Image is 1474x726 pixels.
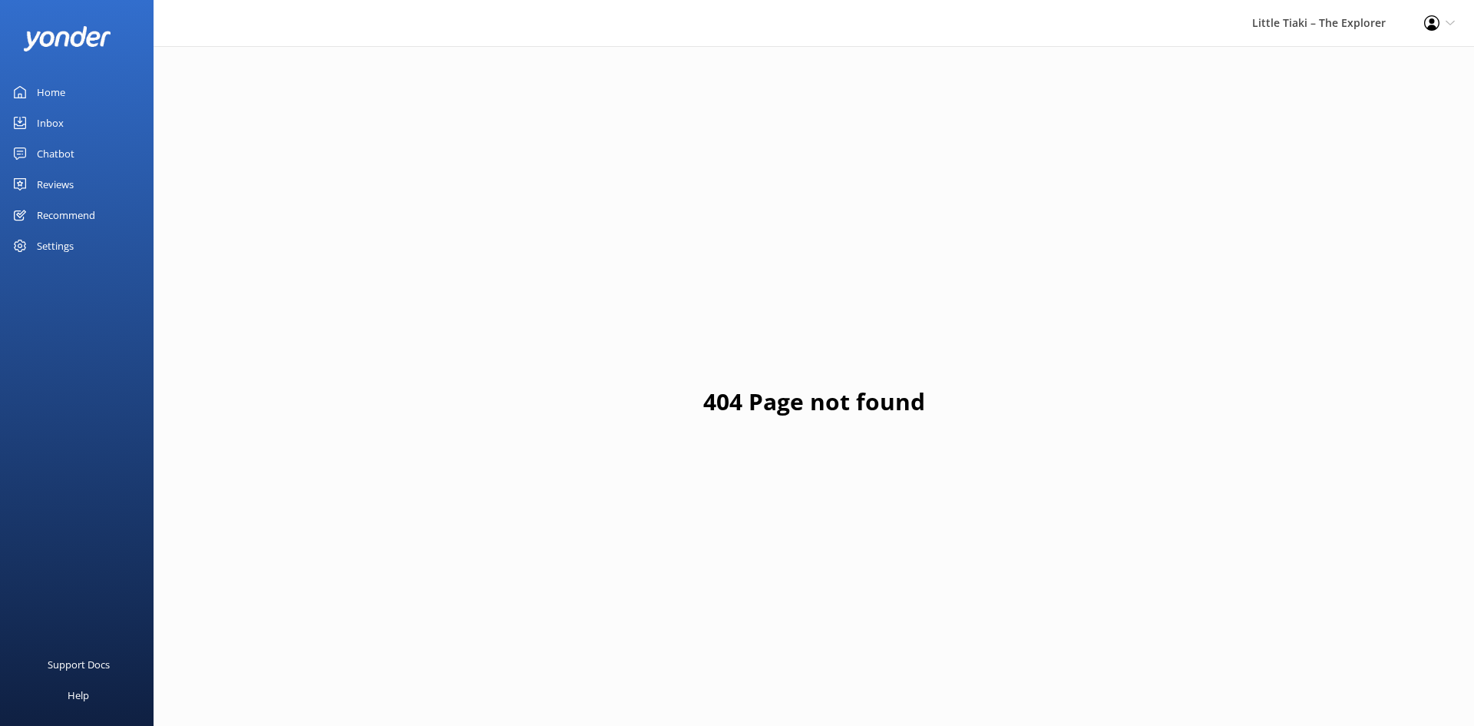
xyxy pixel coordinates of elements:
div: Inbox [37,108,64,138]
div: Help [68,680,89,711]
div: Recommend [37,200,95,230]
div: Chatbot [37,138,74,169]
div: Support Docs [48,649,110,680]
img: yonder-white-logo.png [23,26,111,51]
div: Settings [37,230,74,261]
div: Reviews [37,169,74,200]
h1: 404 Page not found [703,383,925,420]
div: Home [37,77,65,108]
